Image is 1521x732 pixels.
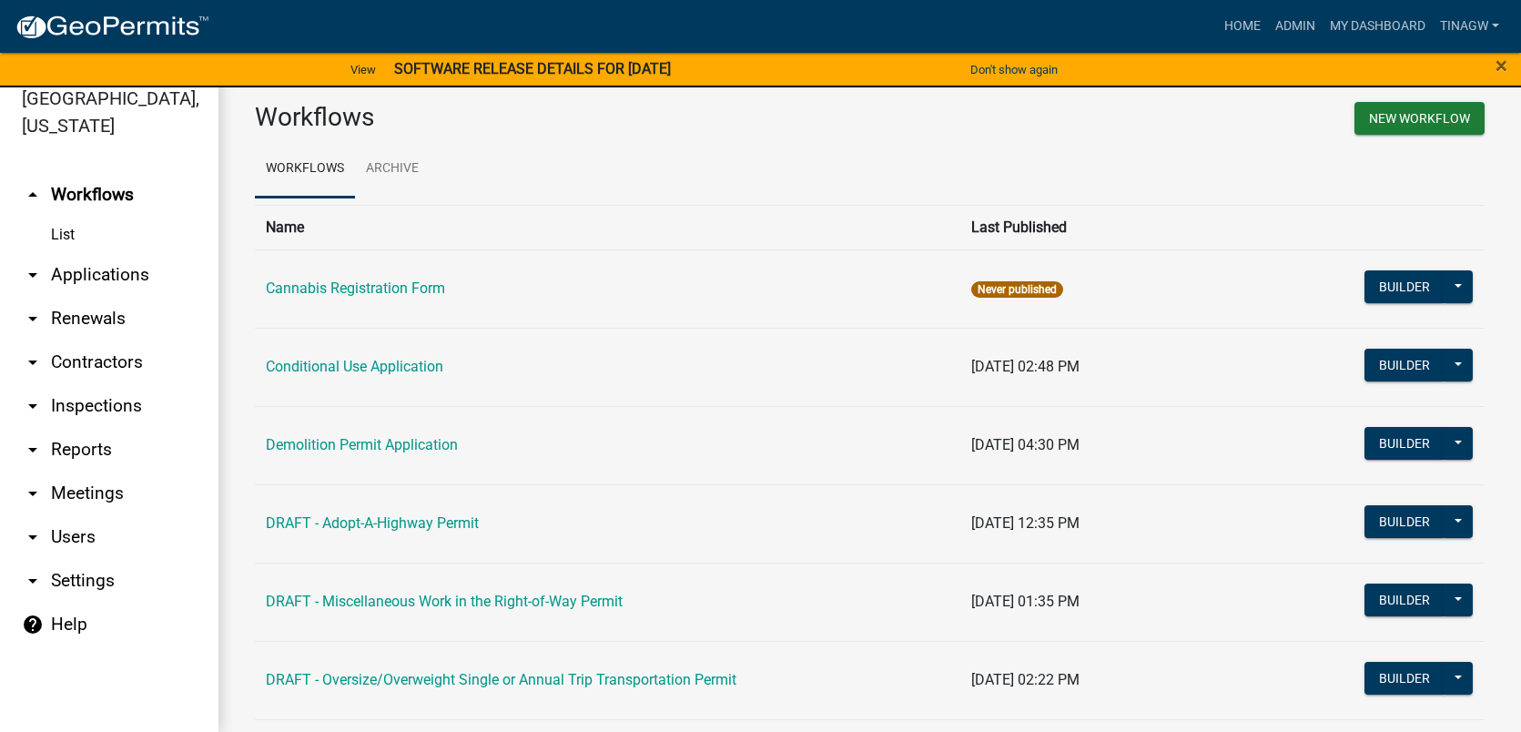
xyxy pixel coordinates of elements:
span: × [1496,53,1507,78]
i: arrow_drop_down [22,483,44,504]
a: Workflows [255,140,355,198]
button: Builder [1364,349,1445,381]
i: arrow_drop_down [22,570,44,592]
a: Demolition Permit Application [266,436,458,453]
i: arrow_drop_down [22,395,44,417]
button: Close [1496,55,1507,76]
a: My Dashboard [1323,9,1433,44]
i: arrow_drop_down [22,351,44,373]
button: Builder [1364,505,1445,538]
a: TinaGW [1433,9,1506,44]
span: Never published [971,281,1063,298]
span: [DATE] 02:48 PM [971,358,1080,375]
a: Cannabis Registration Form [266,280,445,297]
a: DRAFT - Oversize/Overweight Single or Annual Trip Transportation Permit [266,671,736,688]
span: [DATE] 01:35 PM [971,593,1080,610]
h3: Workflows [255,102,857,133]
span: [DATE] 04:30 PM [971,436,1080,453]
button: New Workflow [1354,102,1485,135]
button: Builder [1364,427,1445,460]
a: DRAFT - Miscellaneous Work in the Right-of-Way Permit [266,593,623,610]
a: Archive [355,140,430,198]
i: help [22,614,44,635]
i: arrow_drop_up [22,184,44,206]
button: Builder [1364,662,1445,695]
i: arrow_drop_down [22,264,44,286]
a: Home [1217,9,1268,44]
a: View [343,55,383,85]
span: [DATE] 12:35 PM [971,514,1080,532]
strong: SOFTWARE RELEASE DETAILS FOR [DATE] [394,60,671,77]
button: Builder [1364,270,1445,303]
i: arrow_drop_down [22,439,44,461]
th: Last Published [960,205,1296,249]
button: Don't show again [963,55,1065,85]
i: arrow_drop_down [22,526,44,548]
span: [DATE] 02:22 PM [971,671,1080,688]
button: Builder [1364,584,1445,616]
a: DRAFT - Adopt-A-Highway Permit [266,514,479,532]
i: arrow_drop_down [22,308,44,330]
a: Conditional Use Application [266,358,443,375]
a: Admin [1268,9,1323,44]
th: Name [255,205,960,249]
